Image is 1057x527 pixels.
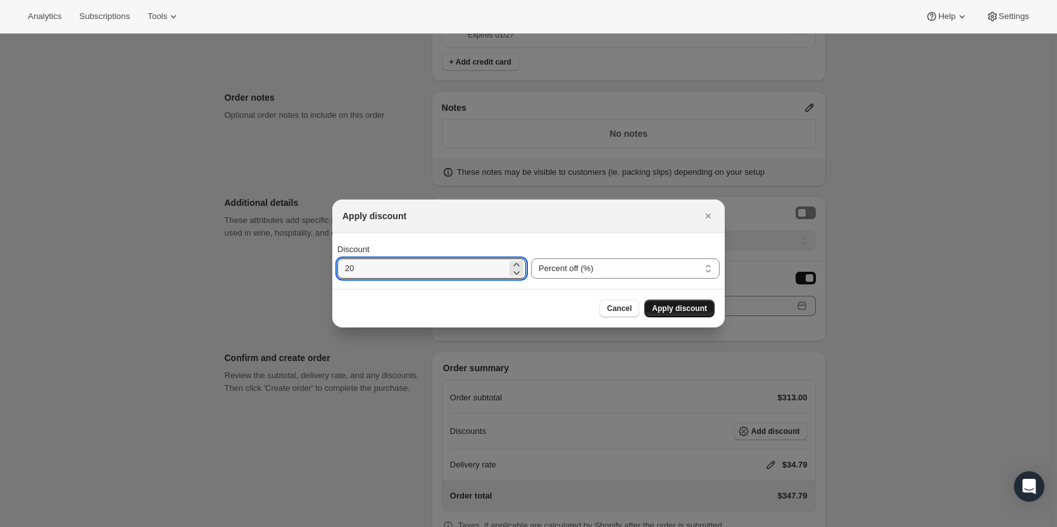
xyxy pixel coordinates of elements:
span: Subscriptions [79,11,130,22]
button: Subscriptions [72,8,137,25]
button: Close [699,207,717,225]
button: Tools [140,8,187,25]
span: Help [938,11,955,22]
span: Apply discount [652,303,707,314]
button: Analytics [20,8,69,25]
span: Cancel [607,303,632,314]
span: Settings [999,11,1029,22]
button: Apply discount [644,300,715,317]
span: Analytics [28,11,61,22]
span: Tools [147,11,167,22]
span: Discount [337,244,370,254]
button: Settings [979,8,1037,25]
h2: Apply discount [342,210,406,222]
button: Help [918,8,975,25]
button: Cancel [599,300,639,317]
div: Open Intercom Messenger [1014,471,1044,502]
